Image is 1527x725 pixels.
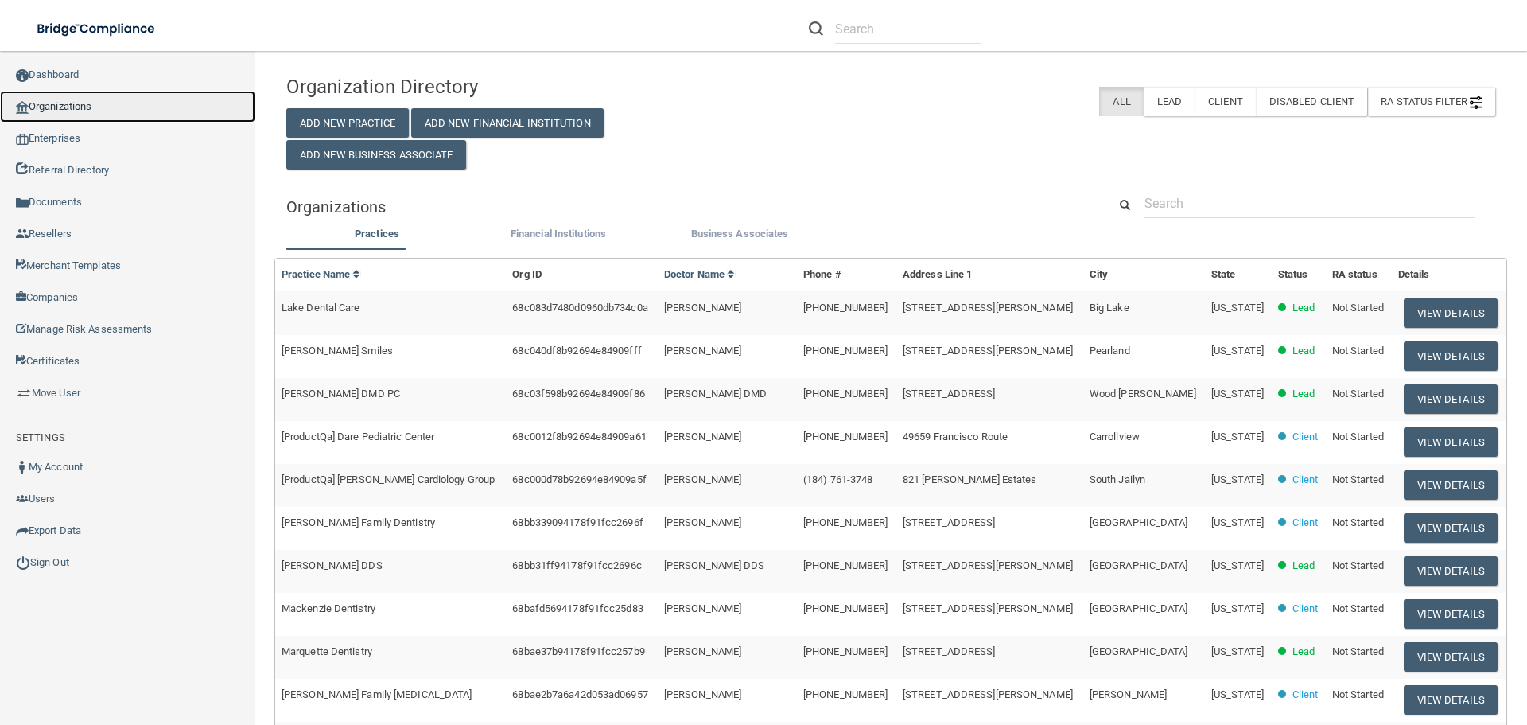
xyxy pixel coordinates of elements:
[1090,559,1188,571] span: [GEOGRAPHIC_DATA]
[1211,516,1264,528] span: [US_STATE]
[903,302,1073,314] span: [STREET_ADDRESS][PERSON_NAME]
[282,388,400,400] span: [PERSON_NAME] DMD PC
[512,688,647,700] span: 68bae2b7a6a42d053ad06957
[512,431,646,442] span: 68c0012f8b92694e84909a61
[664,688,741,700] span: [PERSON_NAME]
[16,493,29,505] img: icon-users.e205127d.png
[664,345,741,357] span: [PERSON_NAME]
[1144,87,1195,116] label: Lead
[903,431,1008,442] span: 49659 Francisco Route
[512,345,641,357] span: 68c040df8b92694e84909fff
[506,259,657,291] th: Org ID
[282,302,360,314] span: Lake Dental Care
[24,13,170,45] img: bridge_compliance_login_screen.278c3ca4.svg
[1381,95,1482,107] span: RA Status Filter
[1090,345,1130,357] span: Pearland
[286,76,674,97] h4: Organization Directory
[691,228,789,240] span: Business Associates
[1292,384,1315,403] p: Lead
[286,140,466,170] button: Add New Business Associate
[1332,602,1384,614] span: Not Started
[1404,642,1498,672] button: View Details
[1292,642,1315,661] p: Lead
[282,431,434,442] span: [ProductQa] Dare Pediatric Center
[16,524,29,537] img: icon-export.b9366987.png
[1404,384,1498,414] button: View Details
[1090,302,1129,314] span: Big Lake
[903,559,1073,571] span: [STREET_ADDRESS][PERSON_NAME]
[664,516,741,528] span: [PERSON_NAME]
[476,224,641,244] label: Financial Institutions
[286,198,1084,216] h5: Organizations
[903,688,1073,700] span: [STREET_ADDRESS][PERSON_NAME]
[1099,87,1143,116] label: All
[282,474,495,485] span: [ProductQa] [PERSON_NAME] Cardiology Group
[1404,556,1498,586] button: View Details
[664,559,765,571] span: [PERSON_NAME] DDS
[355,228,399,240] span: Practices
[16,134,29,145] img: enterprise.0d942306.png
[803,645,888,657] span: [PHONE_NUMBER]
[1292,341,1315,361] p: Lead
[1205,259,1272,291] th: State
[16,385,32,401] img: briefcase.64adab9b.png
[1404,341,1498,371] button: View Details
[1083,259,1205,291] th: City
[16,555,30,570] img: ic_power_dark.7ecde6b1.png
[1332,688,1384,700] span: Not Started
[1326,259,1392,291] th: RA status
[664,645,741,657] span: [PERSON_NAME]
[803,345,888,357] span: [PHONE_NUMBER]
[803,688,888,700] span: [PHONE_NUMBER]
[1332,559,1384,571] span: Not Started
[1332,431,1384,442] span: Not Started
[1090,431,1140,442] span: Carrollview
[803,516,888,528] span: [PHONE_NUMBER]
[1211,688,1264,700] span: [US_STATE]
[803,431,888,442] span: [PHONE_NUMBER]
[1211,474,1264,485] span: [US_STATE]
[1332,645,1384,657] span: Not Started
[1470,96,1482,109] img: icon-filter@2x.21656d0b.png
[282,645,372,657] span: Marquette Dentistry
[803,559,888,571] span: [PHONE_NUMBER]
[512,602,643,614] span: 68bafd5694178f91fcc25d83
[664,268,736,280] a: Doctor Name
[1090,602,1188,614] span: [GEOGRAPHIC_DATA]
[16,428,65,447] label: SETTINGS
[16,69,29,82] img: ic_dashboard_dark.d01f4a41.png
[282,345,393,357] span: [PERSON_NAME] Smiles
[512,388,644,400] span: 68c03f598b92694e84909f86
[1090,516,1188,528] span: [GEOGRAPHIC_DATA]
[803,388,888,400] span: [PHONE_NUMBER]
[1332,388,1384,400] span: Not Started
[286,224,468,248] li: Practices
[1090,474,1145,485] span: South Jailyn
[282,516,435,528] span: [PERSON_NAME] Family Dentistry
[1211,645,1264,657] span: [US_STATE]
[1211,302,1264,314] span: [US_STATE]
[903,388,996,400] span: [STREET_ADDRESS]
[664,302,741,314] span: [PERSON_NAME]
[896,259,1083,291] th: Address Line 1
[1404,427,1498,457] button: View Details
[803,602,888,614] span: [PHONE_NUMBER]
[1090,388,1196,400] span: Wood [PERSON_NAME]
[809,21,823,36] img: ic-search.3b580494.png
[1292,685,1319,704] p: Client
[1292,599,1319,618] p: Client
[1211,388,1264,400] span: [US_STATE]
[1404,685,1498,715] button: View Details
[903,602,1073,614] span: [STREET_ADDRESS][PERSON_NAME]
[468,224,649,248] li: Financial Institutions
[903,345,1073,357] span: [STREET_ADDRESS][PERSON_NAME]
[16,101,29,114] img: organization-icon.f8decf85.png
[664,474,741,485] span: [PERSON_NAME]
[664,602,741,614] span: [PERSON_NAME]
[1292,298,1315,318] p: Lead
[1292,470,1319,489] p: Client
[286,108,409,138] button: Add New Practice
[512,474,646,485] span: 68c000d78b92694e84909a5f
[411,108,604,138] button: Add New Financial Institution
[1211,559,1264,571] span: [US_STATE]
